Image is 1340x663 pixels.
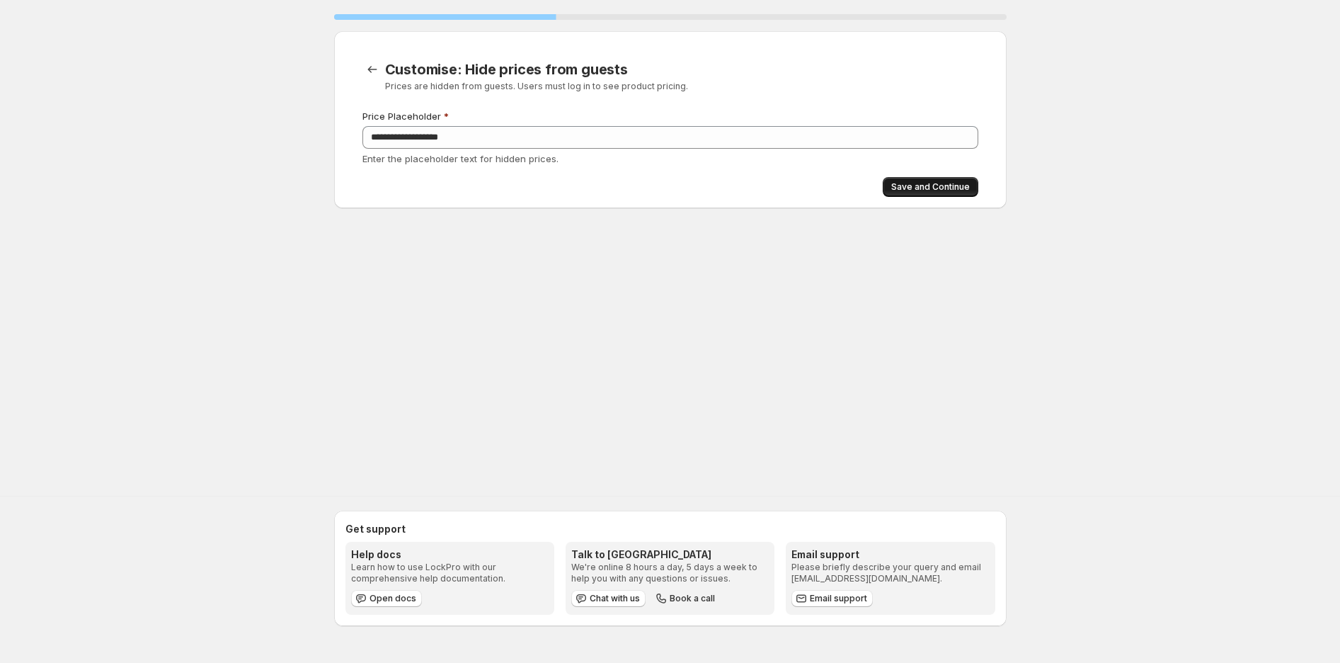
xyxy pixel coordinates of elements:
[571,590,646,607] button: Chat with us
[385,61,628,78] span: Customise: Hide prices from guests
[883,177,978,197] button: Save and Continue
[891,181,970,193] span: Save and Continue
[791,548,989,562] h3: Email support
[362,59,382,79] button: Back to templates
[791,590,873,607] a: Email support
[651,590,721,607] button: Book a call
[571,548,769,562] h3: Talk to [GEOGRAPHIC_DATA]
[810,593,867,604] span: Email support
[351,562,549,584] p: Learn how to use LockPro with our comprehensive help documentation.
[370,593,416,604] span: Open docs
[362,153,559,164] span: Enter the placeholder text for hidden prices.
[385,81,828,92] p: Prices are hidden from guests. Users must log in to see product pricing.
[670,593,715,604] span: Book a call
[362,110,441,122] span: Price Placeholder
[791,562,989,584] p: Please briefly describe your query and email [EMAIL_ADDRESS][DOMAIN_NAME].
[571,562,769,584] p: We're online 8 hours a day, 5 days a week to help you with any questions or issues.
[345,522,995,536] h2: Get support
[351,590,422,607] a: Open docs
[590,593,640,604] span: Chat with us
[351,548,549,562] h3: Help docs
